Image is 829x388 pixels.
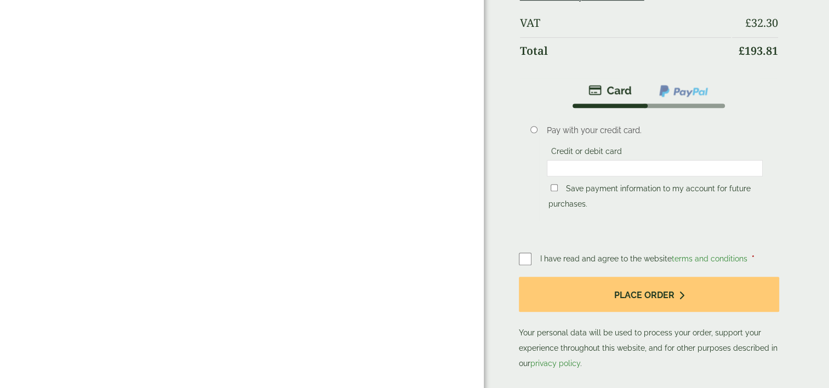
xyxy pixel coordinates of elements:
img: ppcp-gateway.png [658,84,709,98]
th: VAT [520,10,731,36]
label: Save payment information to my account for future purchases. [548,184,751,212]
a: terms and conditions [672,254,747,263]
span: I have read and agree to the website [540,254,750,263]
span: £ [739,43,745,58]
abbr: required [752,254,754,263]
button: Place order [519,277,780,312]
span: £ [745,15,751,30]
p: Pay with your credit card. [547,124,762,136]
label: Credit or debit card [547,147,626,159]
a: privacy policy [530,359,580,368]
bdi: 193.81 [739,43,778,58]
bdi: 32.30 [745,15,778,30]
iframe: Secure card payment input frame [550,163,759,173]
th: Total [520,37,731,64]
img: stripe.png [588,84,632,97]
p: Your personal data will be used to process your order, support your experience throughout this we... [519,277,780,372]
